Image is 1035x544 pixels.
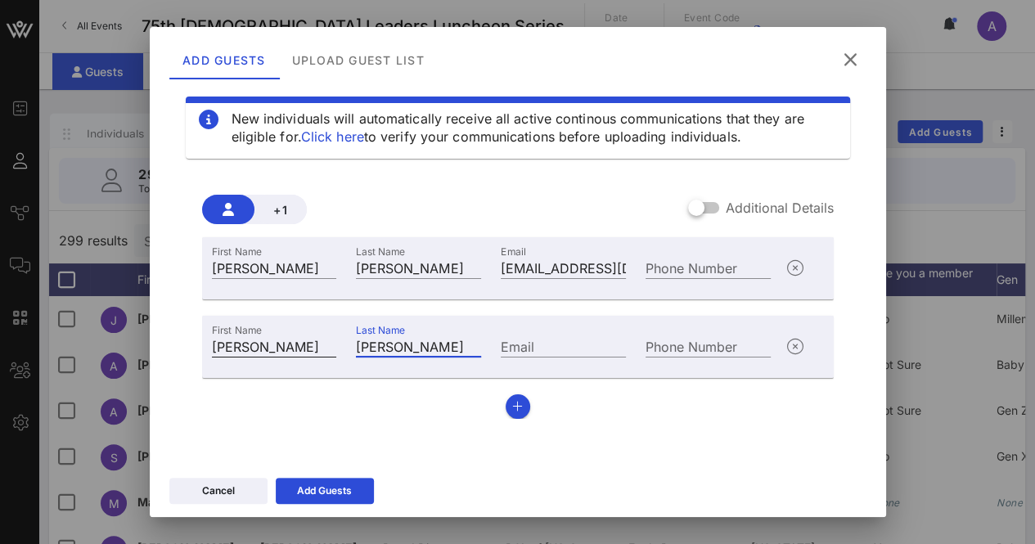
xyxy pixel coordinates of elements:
[254,195,307,224] button: +1
[232,110,837,146] div: New individuals will automatically receive all active continous communications that they are elig...
[169,40,279,79] div: Add Guests
[212,324,262,336] label: First Name
[356,335,481,357] input: Last Name
[356,324,405,336] label: Last Name
[278,40,437,79] div: Upload Guest List
[301,128,364,145] a: Click here
[726,200,834,216] label: Additional Details
[268,203,294,217] span: +1
[202,483,235,499] div: Cancel
[297,483,352,499] div: Add Guests
[169,478,268,504] button: Cancel
[501,245,526,258] label: Email
[212,245,262,258] label: First Name
[276,478,374,504] button: Add Guests
[356,245,405,258] label: Last Name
